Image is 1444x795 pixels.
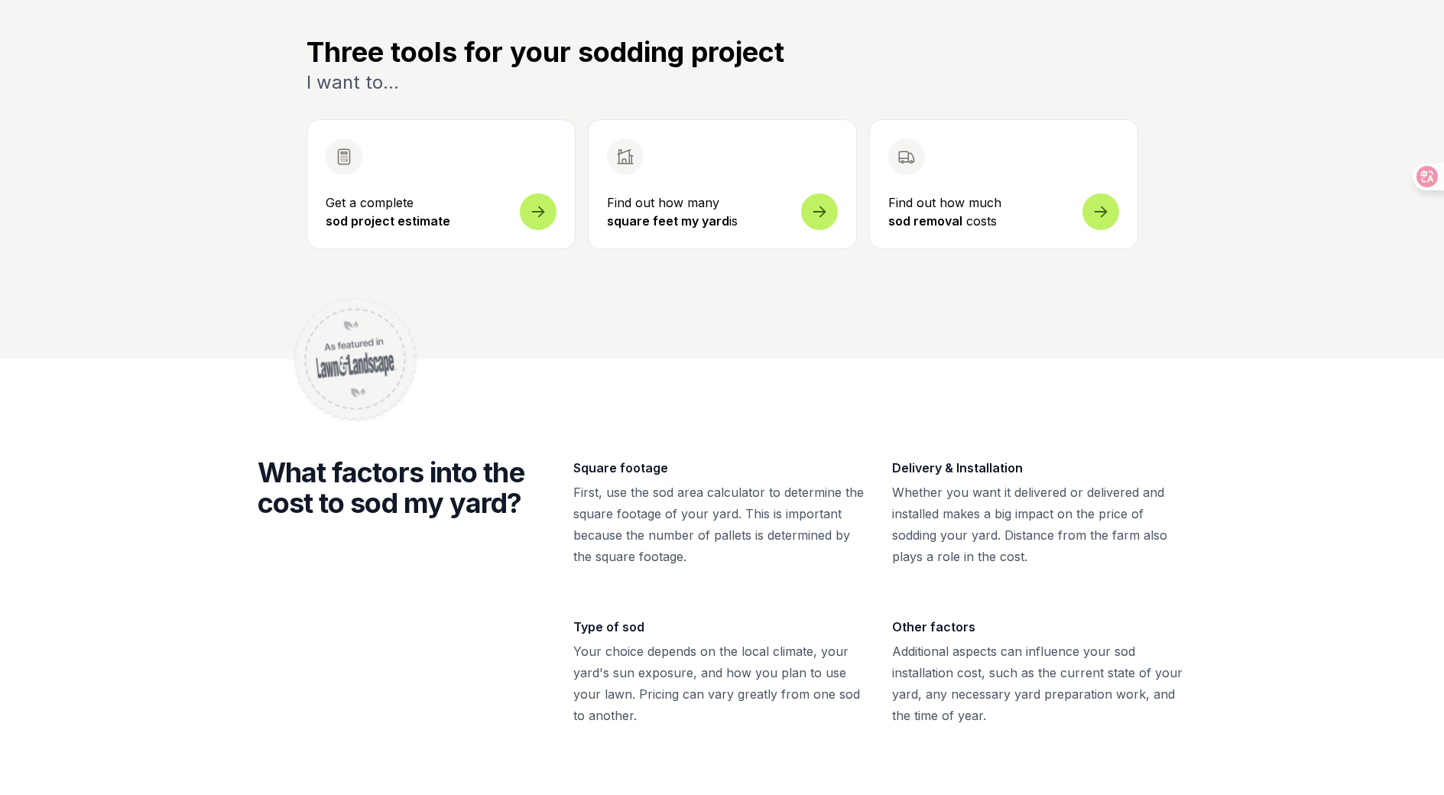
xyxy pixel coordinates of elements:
[573,616,868,638] h3: Type of sod
[307,70,1138,95] p: I want to...
[326,213,450,229] strong: sod project estimate
[869,119,1138,249] a: Find out how much sod removal costs
[892,482,1186,567] p: Whether you want it delivered or delivered and installed makes a big impact on the price of soddi...
[307,119,576,249] button: Open sod measurement and cost calculator
[892,616,1186,638] h3: Other factors
[892,641,1186,726] p: Additional aspects can influence your sod installation cost, such as the current state of your ya...
[573,482,868,567] p: First, use the sod area calculator to determine the square footage of your yard. This is importan...
[892,457,1186,479] h3: Delivery & Installation
[607,213,729,229] strong: square feet my yard
[326,193,557,230] p: Get a complete
[573,457,868,479] h3: Square footage
[307,37,1138,67] h3: Three tools for your sodding project
[888,213,962,229] strong: sod removal
[288,292,423,427] img: Featured in Lawn & Landscape magazine badge
[588,119,857,249] a: Find out how many square feet my yardis
[258,457,555,726] h2: What factors into the cost to sod my yard?
[573,641,868,726] p: Your choice depends on the local climate, your yard's sun exposure, and how you plan to use your ...
[888,193,1119,230] p: Find out how much costs
[607,193,838,230] p: Find out how many is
